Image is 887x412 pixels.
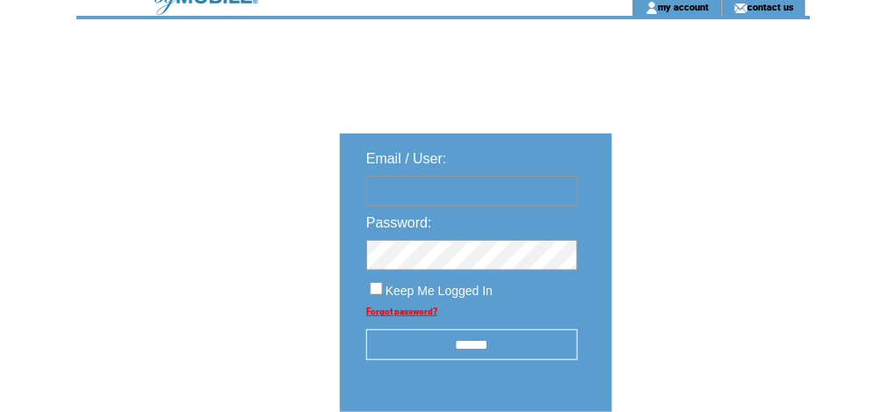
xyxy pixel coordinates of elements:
[366,151,447,166] span: Email / User:
[645,1,659,15] img: account_icon.gif
[386,284,493,298] span: Keep Me Logged In
[366,307,437,316] a: Forgot password?
[747,1,794,12] a: contact us
[366,215,432,230] span: Password:
[659,1,710,12] a: my account
[734,1,747,15] img: contact_us_icon.gif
